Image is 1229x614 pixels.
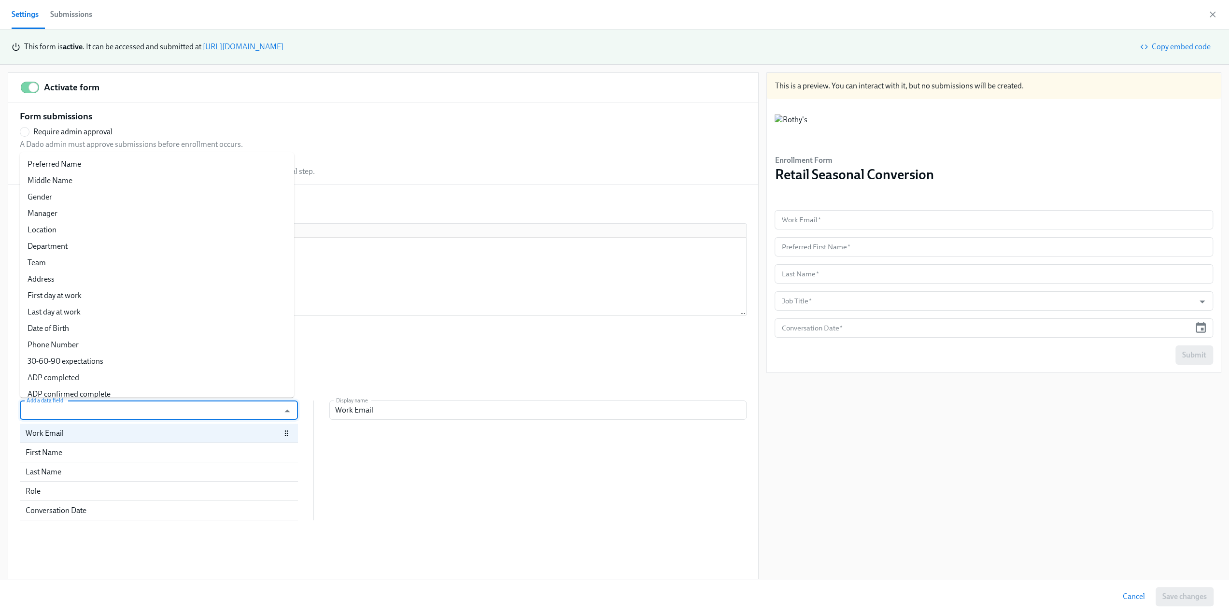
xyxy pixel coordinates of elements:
li: Location [20,222,294,238]
span: This form is . It can be accessed and submitted at [24,42,201,51]
button: Open [1195,294,1210,309]
li: Last day at work [20,304,294,320]
a: [URL][DOMAIN_NAME] [203,42,283,51]
span: Copy embed code [1142,42,1211,52]
li: Middle Name [20,172,294,189]
li: Gender [20,189,294,205]
img: Rothy's [775,114,807,143]
li: Phone Number [20,337,294,353]
div: Role [26,486,292,497]
div: Last Name [20,462,298,482]
div: First Name [26,447,292,458]
li: ADP completed [20,370,294,386]
span: Require admin approval [33,127,113,137]
li: First day at work [20,287,294,304]
span: Cancel [1123,592,1145,601]
li: ADP confirmed complete [20,386,294,402]
h5: Form submissions [20,110,92,123]
h6: Enrollment Form [775,155,933,166]
div: Work Email [26,428,281,439]
input: MM/DD/YYYY [775,318,1190,338]
h3: Retail Seasonal Conversion [775,166,933,183]
li: Department [20,238,294,255]
p: A Dado admin must approve submissions before enrollment occurs. [20,139,243,150]
div: This is a preview. You can interact with it, but no submissions will be created. [767,73,1221,99]
div: Role [20,482,298,501]
input: Display name [329,400,747,420]
li: Date of Birth [20,320,294,337]
div: Submissions [50,8,92,21]
li: Team [20,255,294,271]
button: Close [280,403,295,418]
div: Conversation Date [20,501,298,520]
li: 30-60-90 expectations [20,353,294,370]
h5: Activate form [44,81,99,94]
button: Cancel [1116,587,1152,606]
button: Copy embed code [1135,37,1217,57]
div: Last Name [26,467,292,477]
li: Manager [20,205,294,222]
div: First Name [20,443,298,462]
span: Settings [12,8,39,21]
strong: active [63,42,83,51]
div: Conversation Date [26,505,292,516]
li: Address [20,271,294,287]
li: Preferred Name [20,156,294,172]
div: Work Email [20,424,298,443]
